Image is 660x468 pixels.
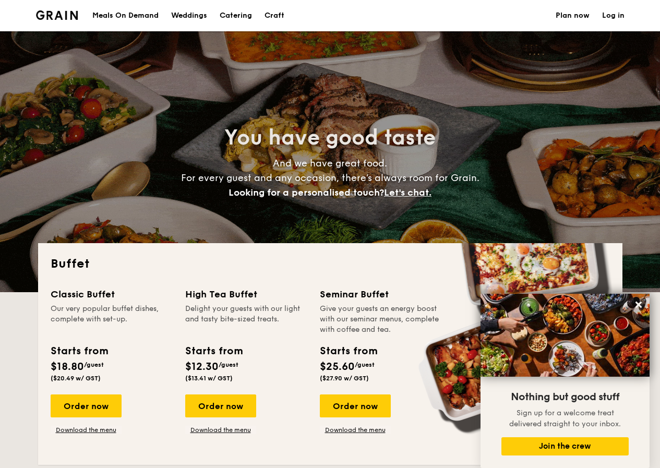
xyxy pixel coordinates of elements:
[181,158,479,198] span: And we have great food. For every guest and any occasion, there’s always room for Grain.
[51,343,107,359] div: Starts from
[320,343,377,359] div: Starts from
[185,343,242,359] div: Starts from
[51,304,173,335] div: Our very popular buffet dishes, complete with set-up.
[51,375,101,382] span: ($20.49 w/ GST)
[36,10,78,20] a: Logotype
[185,304,307,335] div: Delight your guests with our light and tasty bite-sized treats.
[630,296,647,313] button: Close
[229,187,384,198] span: Looking for a personalised touch?
[51,394,122,417] div: Order now
[185,287,307,302] div: High Tea Buffet
[481,294,650,377] img: DSC07876-Edit02-Large.jpeg
[509,409,621,428] span: Sign up for a welcome treat delivered straight to your inbox.
[185,361,219,373] span: $12.30
[320,304,442,335] div: Give your guests an energy boost with our seminar menus, complete with coffee and tea.
[511,391,619,403] span: Nothing but good stuff
[320,426,391,434] a: Download the menu
[355,361,375,368] span: /guest
[501,437,629,455] button: Join the crew
[185,375,233,382] span: ($13.41 w/ GST)
[84,361,104,368] span: /guest
[51,287,173,302] div: Classic Buffet
[224,125,436,150] span: You have good taste
[185,394,256,417] div: Order now
[36,10,78,20] img: Grain
[320,375,369,382] span: ($27.90 w/ GST)
[51,256,610,272] h2: Buffet
[185,426,256,434] a: Download the menu
[219,361,238,368] span: /guest
[51,426,122,434] a: Download the menu
[320,287,442,302] div: Seminar Buffet
[320,361,355,373] span: $25.60
[384,187,431,198] span: Let's chat.
[320,394,391,417] div: Order now
[51,361,84,373] span: $18.80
